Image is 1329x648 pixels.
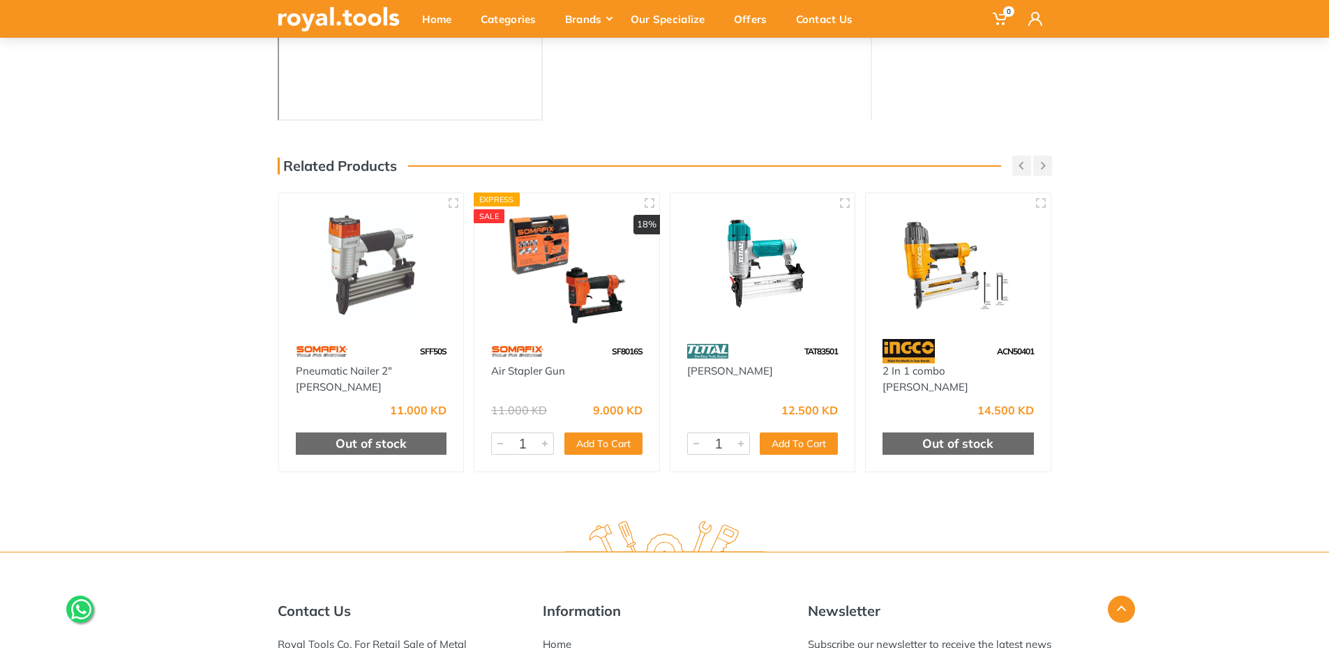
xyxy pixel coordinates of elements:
[296,339,348,363] img: 60.webp
[760,432,838,455] button: Add To Cart
[612,346,643,356] span: SF8016S
[883,339,935,363] img: 91.webp
[687,364,773,377] a: [PERSON_NAME]
[977,405,1034,416] div: 14.500 KD
[491,364,565,377] a: Air Stapler Gun
[633,215,660,234] div: 18%
[781,405,838,416] div: 12.500 KD
[474,209,504,223] div: SALE
[420,346,446,356] span: SFF50S
[564,521,765,559] img: royal.tools Logo
[292,206,451,325] img: Royal Tools - Pneumatic Nailer 2
[555,4,621,33] div: Brands
[724,4,786,33] div: Offers
[683,206,843,325] img: Royal Tools - Brad nailer
[296,432,447,455] div: Out of stock
[487,206,647,325] img: Royal Tools - Air Stapler Gun
[278,7,400,31] img: royal.tools Logo
[296,364,392,393] a: Pneumatic Nailer 2" [PERSON_NAME]
[883,432,1034,455] div: Out of stock
[1003,6,1014,17] span: 0
[491,339,543,363] img: 60.webp
[786,4,872,33] div: Contact Us
[621,4,724,33] div: Our Specialize
[687,339,729,363] img: 86.webp
[471,4,555,33] div: Categories
[804,346,838,356] span: TAT83501
[412,4,471,33] div: Home
[593,405,643,416] div: 9.000 KD
[390,405,446,416] div: 11.000 KD
[564,432,643,455] button: Add To Cart
[278,158,397,174] h3: Related Products
[474,193,520,206] div: Express
[997,346,1034,356] span: ACN50401
[878,206,1038,325] img: Royal Tools - 2 In 1 combo brad nailer
[491,405,547,416] div: 11.000 KD
[883,364,968,393] a: 2 In 1 combo [PERSON_NAME]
